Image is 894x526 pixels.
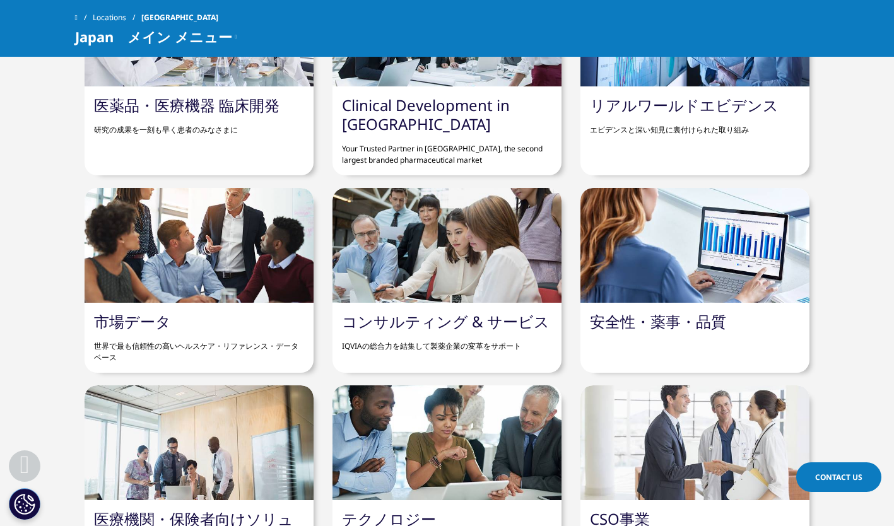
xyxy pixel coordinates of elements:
[9,488,40,520] button: Cookie 設定
[590,95,779,115] a: リアルワールドエビデンス
[94,115,304,136] p: 研究の成果を一刻も早く患者のみなさまに
[94,311,171,332] a: 市場データ
[141,6,218,29] span: [GEOGRAPHIC_DATA]
[590,115,800,136] p: エビデンスと深い知見に裏付けられた取り組み
[75,29,232,44] span: Japan メイン メニュー
[796,462,881,492] a: Contact Us
[342,134,552,166] p: Your Trusted Partner in [GEOGRAPHIC_DATA], the second largest branded pharmaceutical market
[94,331,304,363] p: 世界で最も信頼性の高いヘルスケア・リファレンス・データベース
[342,311,550,332] a: コンサルティング & サービス
[93,6,141,29] a: Locations
[342,331,552,352] p: IQVIAの総合力を結集して製薬企業の変革をサポート
[94,95,279,115] a: 医薬品・医療機器 臨床開発
[590,311,726,332] a: 安全性・薬事・品質
[342,95,510,134] a: Clinical Development in [GEOGRAPHIC_DATA]
[815,472,862,482] span: Contact Us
